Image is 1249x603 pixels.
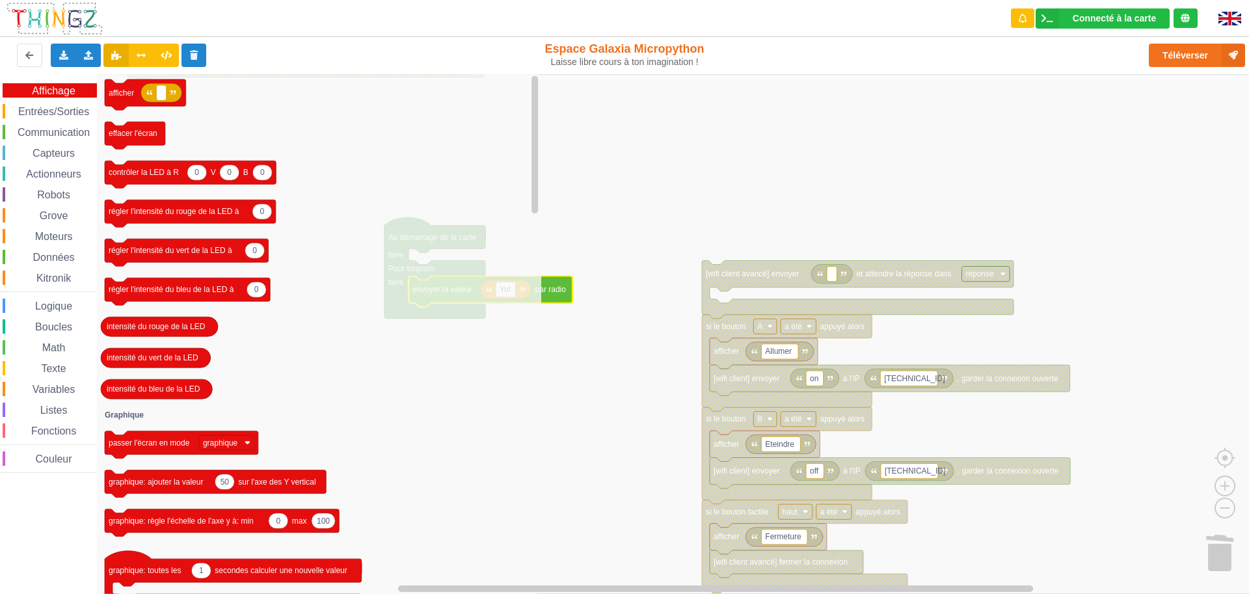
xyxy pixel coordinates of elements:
text: passer l'écran en mode [109,438,190,448]
text: afficher [714,440,739,449]
text: a été [785,414,802,423]
text: et attendre la réponse dans [856,269,951,278]
text: off [810,466,819,476]
text: Graphique [105,410,144,420]
text: [TECHNICAL_ID] [885,466,945,476]
button: Téléverser [1149,44,1245,67]
text: reponse [965,269,994,278]
text: à l'IP [843,466,860,476]
span: Données [31,252,77,263]
span: Robots [35,189,72,200]
text: B [757,414,762,423]
text: contrôler la LED à R [109,168,179,177]
span: Capteurs [31,148,77,159]
text: à l'IP [843,374,860,383]
text: max [292,516,307,526]
text: graphique [203,438,238,448]
text: intensité du rouge de la LED [107,322,206,331]
text: 50 [221,477,230,487]
text: afficher [714,532,739,541]
text: effacer l'écran [109,129,157,138]
text: régler l'intensité du rouge de la LED à [109,207,239,216]
text: [wifi client avancé] envoyer [706,269,799,278]
text: intensité du vert de la LED [107,353,198,362]
text: [wifi client] envoyer [714,466,779,476]
span: Variables [31,384,77,395]
text: on [810,374,818,383]
text: , garder la connexion ouverte [957,374,1058,383]
text: 0 [252,246,257,255]
text: graphique: toutes les [109,566,181,575]
text: a été [785,322,802,331]
span: Texte [39,363,68,374]
text: secondes calculer une nouvelle valeur [215,566,347,575]
text: Eteindre [765,440,794,449]
text: régler l'intensité du vert de la LED à [109,246,232,255]
img: gb.png [1218,12,1241,25]
text: Allumer [765,347,792,356]
text: intensité du bleu de la LED [107,384,200,394]
text: 0 [260,207,265,216]
text: graphique: règle l'échelle de l'axe y à: min [109,516,254,526]
span: Actionneurs [24,168,83,180]
text: appuyé alors [820,414,865,423]
span: Math [40,342,68,353]
text: , garder la connexion ouverte [958,466,1059,476]
text: [TECHNICAL_ID] [884,374,945,383]
text: si le bouton [706,322,745,331]
text: 0 [276,516,280,526]
span: Listes [38,405,70,416]
div: Laisse libre cours à ton imagination ! [516,57,734,68]
text: graphique: ajouter la valeur [109,477,203,487]
text: sur l'axe des Y vertical [238,477,316,487]
text: 1 [199,566,204,575]
text: B [243,168,248,177]
span: Kitronik [34,273,73,284]
text: 0 [227,168,232,177]
text: [wifi client avancé] fermer la connexion [714,557,848,567]
text: Fermeture [765,532,801,541]
text: par radio [535,285,567,294]
text: 0 [254,285,259,294]
span: Fonctions [29,425,78,436]
text: si le bouton [706,414,745,423]
text: afficher [109,88,134,98]
span: Affichage [30,85,77,96]
span: Communication [16,127,92,138]
span: Couleur [34,453,74,464]
span: Moteurs [33,231,75,242]
text: appuyé alors [855,507,900,516]
text: 0 [260,168,265,177]
text: afficher [714,347,739,356]
text: 0 [195,168,199,177]
span: Grove [38,210,70,221]
div: Connecté à la carte [1073,14,1156,23]
text: régler l'intensité du bleu de la LED à [109,285,234,294]
text: si le bouton tactile [706,507,768,516]
span: Entrées/Sorties [16,106,91,117]
text: [wifi client] envoyer [714,374,779,383]
text: a été [820,507,838,516]
text: V [211,168,216,177]
div: Ta base fonctionne bien ! [1036,8,1170,29]
span: Boucles [33,321,74,332]
div: Tu es connecté au serveur de création de Thingz [1174,8,1198,28]
text: appuyé alors [820,322,865,331]
img: thingz_logo.png [6,1,103,36]
text: 100 [317,516,330,526]
text: haut [782,507,798,516]
span: Logique [33,301,74,312]
div: Espace Galaxia Micropython [516,42,734,68]
text: A [757,322,762,331]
